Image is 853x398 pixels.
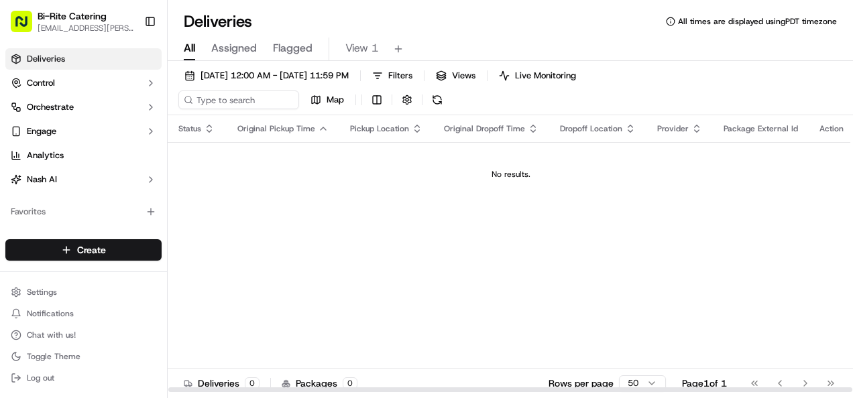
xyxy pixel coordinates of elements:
button: Live Monitoring [493,66,582,85]
span: All [184,40,195,56]
span: Package External Id [724,123,798,134]
button: Nash AI [5,169,162,190]
span: Pickup Location [350,123,409,134]
input: Type to search [178,90,299,109]
span: Settings [27,287,57,297]
span: Filters [388,70,412,82]
button: Control [5,72,162,94]
span: Engage [27,125,56,137]
h1: Deliveries [184,11,252,32]
button: Engage [5,121,162,142]
span: Create [77,243,106,257]
div: Favorites [5,201,162,222]
span: Status [178,123,201,134]
button: Settings [5,283,162,302]
button: Chat with us! [5,326,162,344]
button: Refresh [428,90,447,109]
span: Analytics [27,149,64,161]
span: Toggle Theme [27,351,80,362]
span: Nash AI [27,174,57,186]
span: Map [327,94,344,106]
span: Provider [657,123,689,134]
button: Notifications [5,304,162,323]
span: All times are displayed using PDT timezone [678,16,837,27]
button: [EMAIL_ADDRESS][PERSON_NAME][DOMAIN_NAME] [38,23,133,34]
button: Create [5,239,162,261]
button: Log out [5,369,162,387]
span: Notifications [27,308,74,319]
button: Filters [366,66,418,85]
div: Action [819,123,844,134]
div: 0 [245,377,260,389]
button: Bi-Rite Catering[EMAIL_ADDRESS][PERSON_NAME][DOMAIN_NAME] [5,5,139,38]
a: Deliveries [5,48,162,70]
span: Dropoff Location [560,123,622,134]
button: Bi-Rite Catering [38,9,107,23]
span: Views [452,70,475,82]
a: Analytics [5,145,162,166]
span: View 1 [345,40,378,56]
div: No results. [173,169,849,180]
button: Orchestrate [5,96,162,118]
span: Orchestrate [27,101,74,113]
span: Control [27,77,55,89]
div: Deliveries [184,377,260,390]
div: Packages [282,377,357,390]
span: Log out [27,373,54,383]
button: Toggle Theme [5,347,162,366]
span: Original Pickup Time [237,123,315,134]
span: Live Monitoring [515,70,576,82]
p: Rows per page [549,377,614,390]
button: [DATE] 12:00 AM - [DATE] 11:59 PM [178,66,355,85]
span: Original Dropoff Time [444,123,525,134]
div: Page 1 of 1 [682,377,727,390]
span: [DATE] 12:00 AM - [DATE] 11:59 PM [201,70,349,82]
div: 0 [343,377,357,389]
span: Assigned [211,40,257,56]
span: Flagged [273,40,312,56]
button: Map [304,90,350,109]
button: Views [430,66,481,85]
span: Chat with us! [27,330,76,340]
span: Deliveries [27,53,65,65]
